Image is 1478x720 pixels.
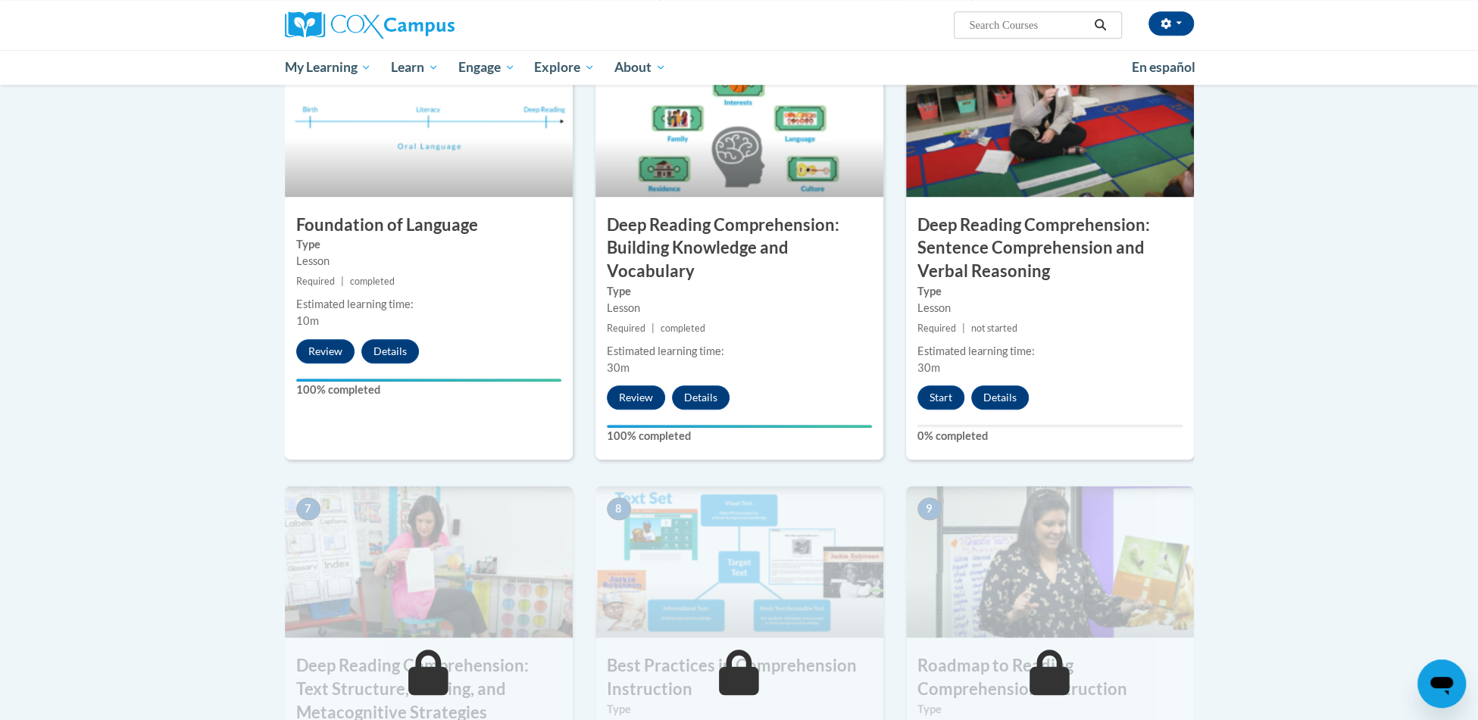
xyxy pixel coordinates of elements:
[607,343,872,360] div: Estimated learning time:
[605,50,676,85] a: About
[906,486,1194,637] img: Course Image
[381,50,448,85] a: Learn
[1148,11,1194,36] button: Account Settings
[917,323,956,334] span: Required
[917,343,1183,360] div: Estimated learning time:
[296,314,319,327] span: 10m
[1132,59,1195,75] span: En español
[906,654,1194,701] h3: Roadmap to Reading Comprehension Instruction
[1122,51,1205,83] a: En español
[341,276,344,287] span: |
[285,11,573,39] a: Cox Campus
[607,497,631,520] span: 8
[962,323,965,334] span: |
[361,339,419,363] button: Details
[971,323,1017,334] span: not started
[917,701,1183,718] label: Type
[296,253,561,270] div: Lesson
[917,428,1183,444] label: 0% completed
[285,214,573,237] h3: Foundation of Language
[524,50,605,85] a: Explore
[661,323,705,334] span: completed
[595,486,883,637] img: Course Image
[652,323,655,334] span: |
[614,58,666,76] span: About
[296,379,561,382] div: Your progress
[967,16,1089,34] input: Search Courses
[595,214,883,283] h3: Deep Reading Comprehension: Building Knowledge and Vocabulary
[285,45,573,197] img: Course Image
[534,58,595,76] span: Explore
[350,276,395,287] span: completed
[284,58,371,76] span: My Learning
[917,283,1183,300] label: Type
[595,654,883,701] h3: Best Practices in Comprehension Instruction
[917,497,942,520] span: 9
[917,361,940,374] span: 30m
[607,385,665,410] button: Review
[296,497,320,520] span: 7
[607,300,872,316] div: Lesson
[285,486,573,637] img: Course Image
[285,11,455,39] img: Cox Campus
[607,428,872,444] label: 100% completed
[906,214,1194,283] h3: Deep Reading Comprehension: Sentence Comprehension and Verbal Reasoning
[607,425,872,428] div: Your progress
[1417,659,1466,708] iframe: Button to launch messaging window
[607,283,872,300] label: Type
[296,276,335,287] span: Required
[296,382,561,398] label: 100% completed
[275,50,382,85] a: My Learning
[595,45,883,197] img: Course Image
[607,701,872,718] label: Type
[296,296,561,313] div: Estimated learning time:
[607,361,630,374] span: 30m
[971,385,1029,410] button: Details
[917,385,964,410] button: Start
[1089,16,1111,34] button: Search
[448,50,525,85] a: Engage
[296,339,355,363] button: Review
[262,50,1217,85] div: Main menu
[391,58,439,76] span: Learn
[458,58,515,76] span: Engage
[296,236,561,253] label: Type
[607,323,645,334] span: Required
[917,300,1183,316] div: Lesson
[906,45,1194,197] img: Course Image
[672,385,730,410] button: Details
